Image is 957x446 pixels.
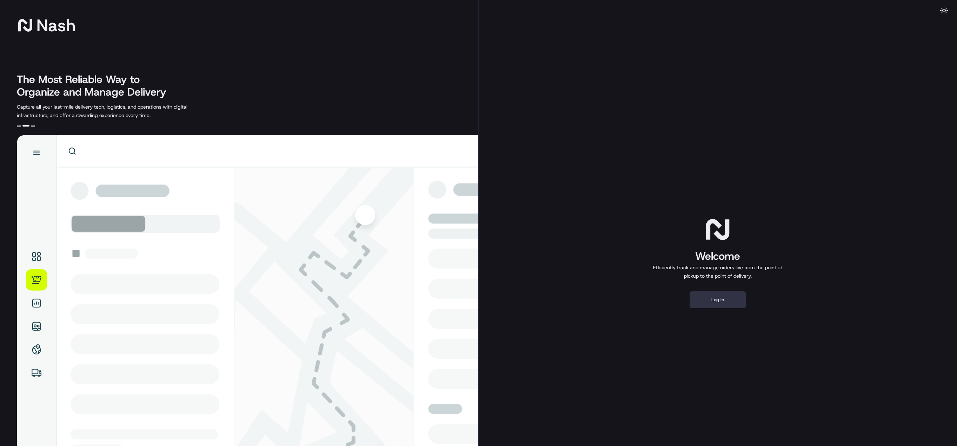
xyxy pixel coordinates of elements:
button: Log in [690,291,746,308]
h1: Welcome [650,249,785,263]
h2: The Most Reliable Way to Organize and Manage Delivery [17,73,174,98]
p: Capture all your last-mile delivery tech, logistics, and operations with digital infrastructure, ... [17,103,219,119]
span: Nash [36,18,75,32]
p: Efficiently track and manage orders live from the point of pickup to the point of delivery. [650,263,785,280]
